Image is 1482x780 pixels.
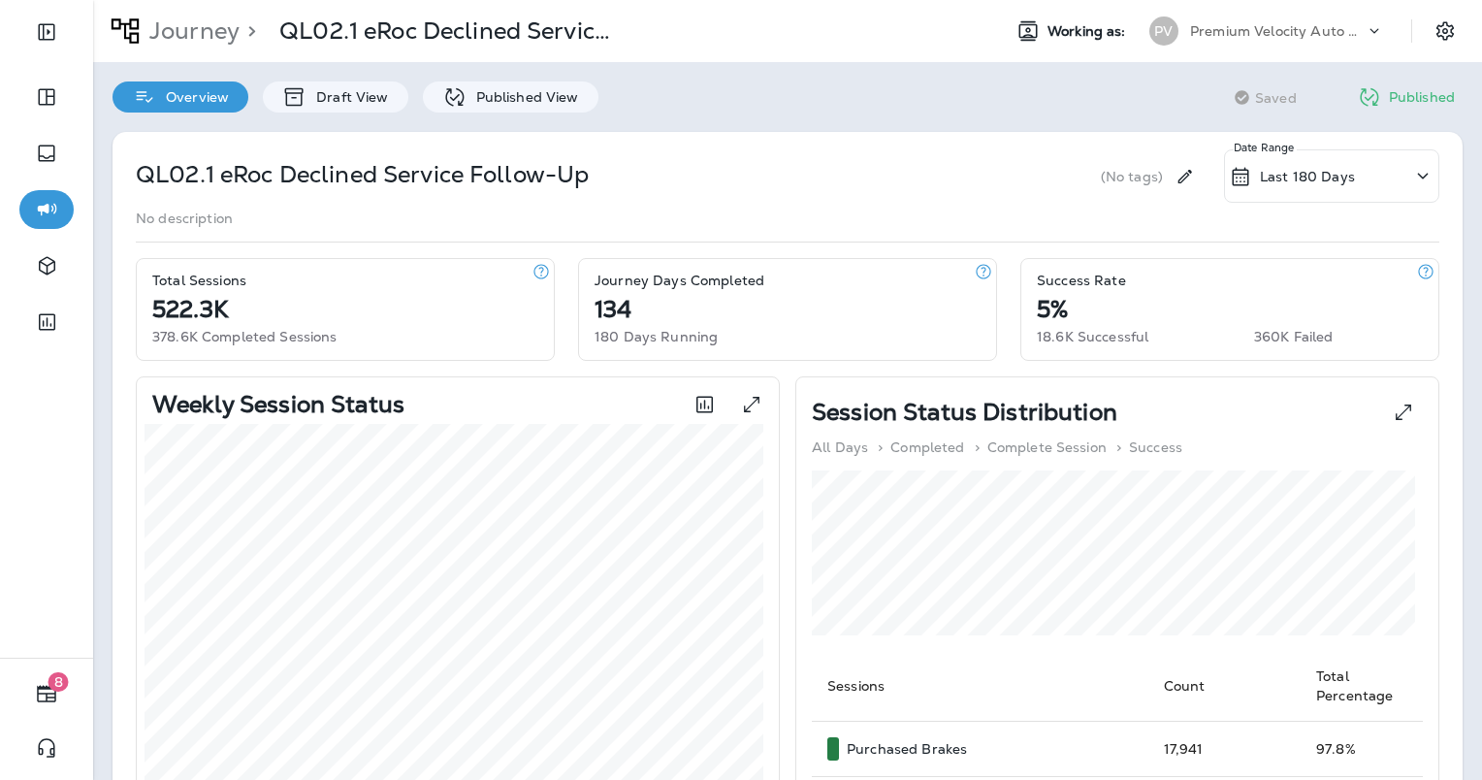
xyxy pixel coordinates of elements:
[152,273,246,288] p: Total Sessions
[1148,722,1302,777] td: 17,941
[1389,89,1455,105] p: Published
[1301,722,1423,777] td: 97.8 %
[890,439,964,455] p: Completed
[152,397,404,412] p: Weekly Session Status
[152,329,338,344] p: 378.6K Completed Sessions
[306,89,388,105] p: Draft View
[1167,149,1203,203] div: Edit
[136,159,589,190] p: QL02.1 eRoc Declined Service Follow-Up
[19,13,74,51] button: Expand Sidebar
[1190,23,1365,39] p: Premium Velocity Auto dba Jiffy Lube
[1037,273,1126,288] p: Success Rate
[847,741,967,757] p: Purchased Brakes
[1428,14,1463,49] button: Settings
[812,651,1148,722] th: Sessions
[1255,90,1297,106] span: Saved
[1254,329,1334,344] p: 360K Failed
[1101,169,1163,184] p: (No tags)
[1037,329,1148,344] p: 18.6K Successful
[1149,16,1178,46] div: PV
[240,16,256,46] p: >
[142,16,240,46] p: Journey
[1116,439,1121,455] p: >
[136,211,233,226] p: No description
[1301,651,1423,722] th: Total Percentage
[1384,393,1423,432] button: View Pie expanded to full screen
[975,439,980,455] p: >
[1148,651,1302,722] th: Count
[279,16,618,46] p: QL02.1 eRoc Declined Service Follow-Up
[1047,23,1130,40] span: Working as:
[878,439,883,455] p: >
[987,439,1107,455] p: Complete Session
[48,672,69,692] span: 8
[1260,169,1355,184] p: Last 180 Days
[685,385,725,424] button: Toggle between session count and session percentage
[152,302,228,317] p: 522.3K
[732,385,771,424] button: View graph expanded to full screen
[812,439,868,455] p: All Days
[156,89,229,105] p: Overview
[595,273,764,288] p: Journey Days Completed
[812,405,1117,420] p: Session Status Distribution
[1234,140,1297,155] p: Date Range
[467,89,579,105] p: Published View
[595,329,718,344] p: 180 Days Running
[595,302,631,317] p: 134
[1129,439,1182,455] p: Success
[19,674,74,713] button: 8
[1037,302,1068,317] p: 5%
